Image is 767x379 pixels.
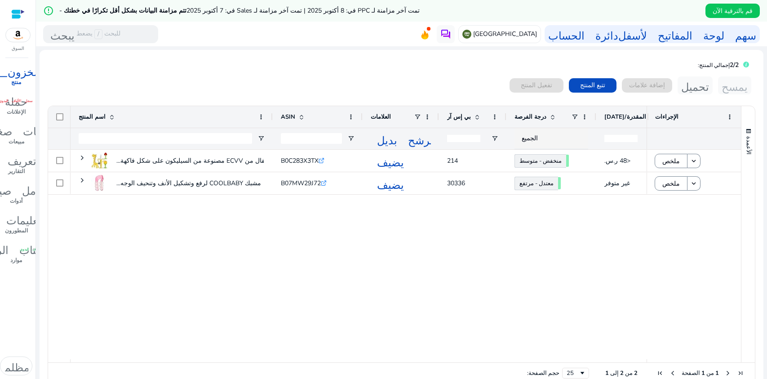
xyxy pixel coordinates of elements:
font: 1 [701,369,705,377]
font: غير متوفر [604,179,630,187]
font: للبحث [104,29,120,38]
font: مشبك COOLBABY لرفع وتشكيل الأنف وتنحيف الوجه... [116,179,261,187]
font: ASIN [281,113,295,121]
font: منخفض - متوسط [519,157,562,165]
mat-icon: keyboard_arrow_down [690,179,698,187]
font: 2 [634,369,638,377]
font: ملخص [662,157,680,165]
font: قم بالترقية الآن [713,7,753,15]
mat-icon: keyboard_arrow_down [690,157,698,165]
font: مرشح بديل [377,133,436,145]
font: أدوات [10,197,22,205]
div: الصفحة السابقة [669,370,676,377]
font: الوضع المظلم [4,360,74,372]
font: يضيف [377,155,404,167]
img: 31DBJFXi5VL._AC_US40_.jpg [91,175,107,191]
font: مجموعة من 4 ألعاب تسنين للأطفال من ECVV مصنوعة من السيليكون على شكل فاكهة... [116,156,348,165]
font: 2/2 [730,61,739,69]
font: B0C283X3TX [281,156,319,165]
font: 2 [620,369,624,377]
font: سهم لوحة المفاتيح لأسفل [618,28,756,40]
font: الإجراءات [655,113,678,121]
font: إجمالي المنتج: [698,62,730,69]
img: sa.svg [462,30,471,39]
font: <‏48 ر.س.‏ [604,156,630,165]
font: تتم مزامنة البيانات بشكل أقل تكرارًا في خطتك - [59,6,186,15]
mat-icon: error_outline [43,5,54,16]
font: درجة الفرصة [514,113,546,121]
font: / [98,30,99,38]
input: إدخال مرشح ASIN [281,133,342,144]
font: منتج [11,79,21,86]
font: العلامات [371,113,391,121]
font: 1 [715,369,719,377]
img: 41rv4Fyl7rL._AC_US40_.jpg [91,152,107,169]
input: اسم المنتج - مرشح الإدخال [79,133,252,144]
font: 214 [447,156,458,165]
font: السوق [12,45,24,52]
button: تتبع المنتج [569,78,616,93]
font: من [625,369,633,377]
button: فتح قائمة التصفية [491,135,498,142]
button: ملخص [655,154,687,168]
font: سجل الألياف اليدوي [20,246,53,251]
font: موارد [10,257,22,264]
font: تمت آخر مزامنة لـ PPC في: 8 أكتوبر 2025 | تمت آخر مزامنة لـ Sales في: 7 أكتوبر 2025 [186,6,420,15]
font: دائرة الحساب [548,28,618,40]
div: حجم الصفحة [562,368,589,379]
button: ملخص [655,176,687,191]
font: إلى [610,369,619,377]
font: الأعمدة [745,136,753,155]
font: يضعط [76,29,93,38]
font: 1 [605,369,609,377]
button: فتح قائمة التصفية [347,135,355,142]
font: التقارير [8,168,25,175]
font: معتدل - مرتفع [519,179,554,187]
font: الإعلانات [7,108,26,116]
font: [GEOGRAPHIC_DATA] [473,30,537,38]
font: من [706,369,714,377]
button: تحميل [678,76,713,94]
div: الصفحة التالية [724,370,732,377]
font: حجم الصفحة: [527,369,559,377]
font: 25 [567,369,574,377]
img: amazon.svg [6,28,30,42]
font: B07MW29J72 [281,179,321,187]
button: فتح قائمة التصفية [257,135,265,142]
font: تتبع المنتج [580,81,605,89]
font: مبيعات [9,138,24,145]
font: ملخص [662,179,680,188]
font: بي إس آر [447,113,471,121]
div: الصفحة الاخيرة [737,370,744,377]
font: الجميع [522,134,538,143]
div: الصفحة الأولى [656,370,664,377]
font: حملة [5,94,27,107]
font: المطورون [5,227,28,234]
font: اسم المنتج [79,113,106,121]
font: الإيرادات المقدرة/[DATE] [604,113,669,121]
font: 30336 [447,179,465,187]
button: قم بالترقية الآن [705,4,760,18]
font: الصفحة [682,369,700,377]
font: يبحث [50,28,75,40]
font: يضيف [377,177,404,190]
font: تحميل [681,79,709,92]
